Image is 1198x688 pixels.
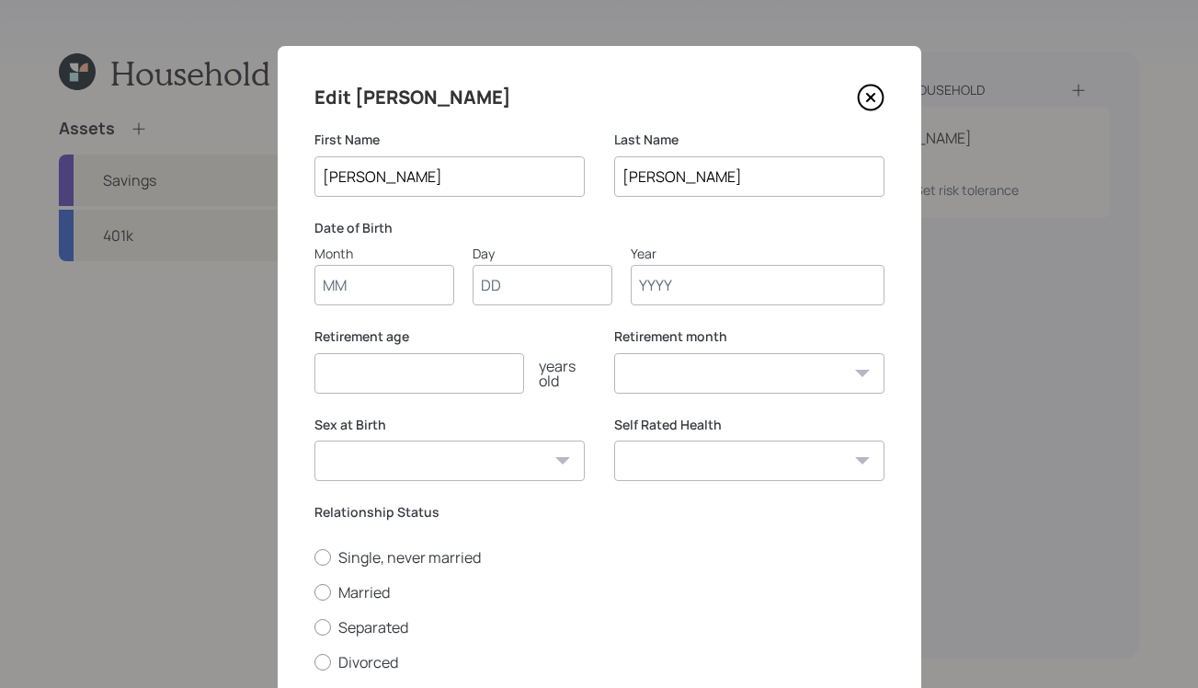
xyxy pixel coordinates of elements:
h4: Edit [PERSON_NAME] [314,83,511,112]
label: Sex at Birth [314,416,585,434]
label: Relationship Status [314,503,884,522]
label: Single, never married [314,547,884,568]
label: Married [314,582,884,602]
label: Date of Birth [314,219,884,237]
input: Day [473,265,612,305]
label: Last Name [614,131,884,149]
div: Year [631,244,884,263]
input: Year [631,265,884,305]
label: Separated [314,617,884,637]
label: First Name [314,131,585,149]
label: Retirement age [314,327,585,346]
div: years old [524,359,585,388]
label: Retirement month [614,327,884,346]
div: Day [473,244,612,263]
label: Self Rated Health [614,416,884,434]
input: Month [314,265,454,305]
label: Divorced [314,652,884,672]
div: Month [314,244,454,263]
